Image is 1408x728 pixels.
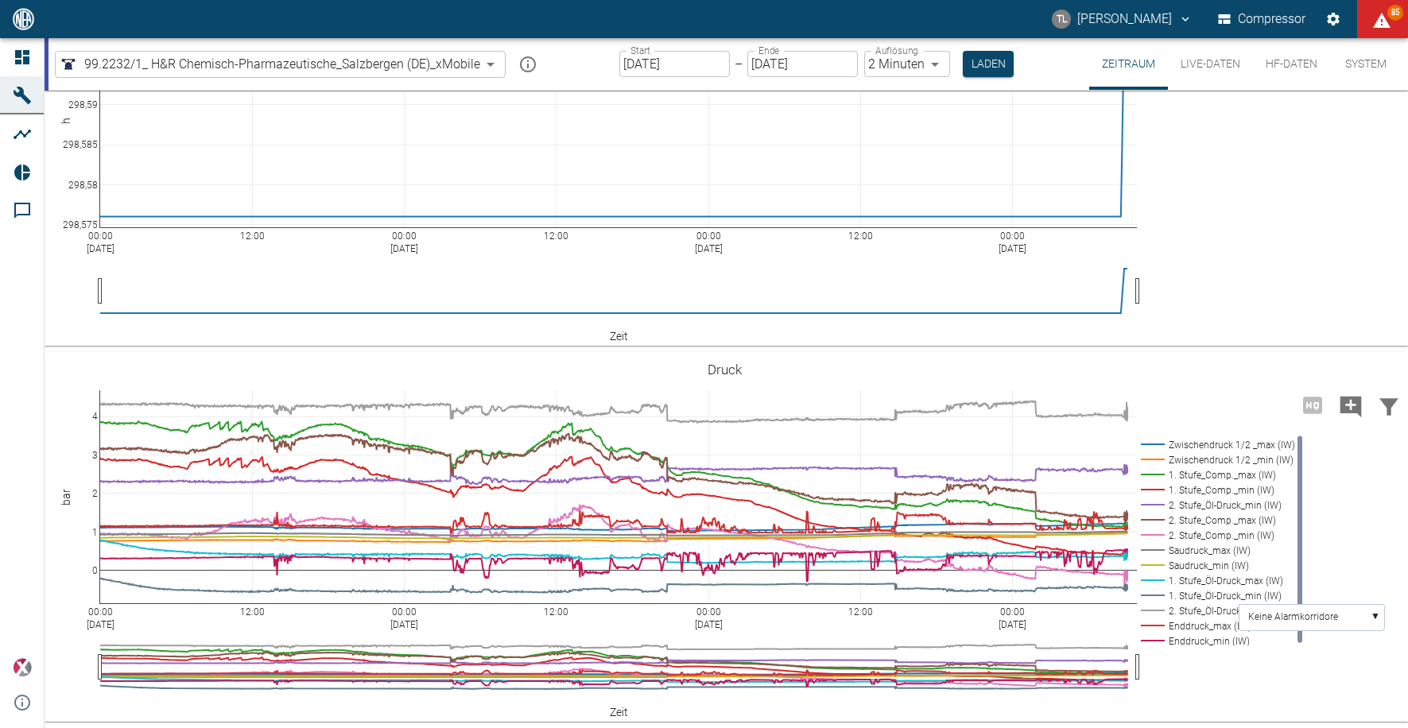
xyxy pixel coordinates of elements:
[1330,38,1402,90] button: System
[13,658,32,677] img: Xplore Logo
[735,55,743,73] p: –
[1332,385,1370,426] button: Kommentar hinzufügen
[630,44,650,57] label: Start
[1089,38,1168,90] button: Zeitraum
[11,8,36,29] img: logo
[758,44,779,57] label: Ende
[963,51,1014,77] button: Laden
[1248,611,1338,622] text: Keine Alarmkorridore
[1168,38,1253,90] button: Live-Daten
[1215,5,1309,33] button: Compressor
[1052,10,1071,29] div: TL
[84,55,480,73] span: 99.2232/1_ H&R Chemisch-Pharmazeutische_Salzbergen (DE)_xMobile
[875,44,918,57] label: Auflösung
[1387,5,1403,21] span: 85
[1049,5,1195,33] button: thomas.lueder@neuman-esser.com
[1294,397,1332,412] span: Hohe Auflösung nur für Zeiträume von <3 Tagen verfügbar
[1253,38,1330,90] button: HF-Daten
[619,51,730,77] input: DD.MM.YYYY
[59,55,480,74] a: 99.2232/1_ H&R Chemisch-Pharmazeutische_Salzbergen (DE)_xMobile
[864,51,950,77] div: 2 Minuten
[747,51,858,77] input: DD.MM.YYYY
[512,48,544,80] button: mission info
[1319,5,1348,33] button: Einstellungen
[1370,385,1408,426] button: Daten filtern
